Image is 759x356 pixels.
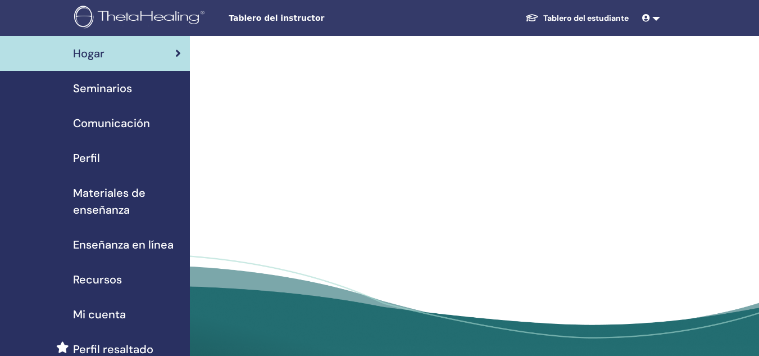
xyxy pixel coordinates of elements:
[74,6,208,31] img: logo.png
[516,8,638,29] a: Tablero del estudiante
[73,45,104,62] span: Hogar
[73,115,150,132] span: Comunicación
[73,236,174,253] span: Enseñanza en línea
[229,12,397,24] span: Tablero del instructor
[73,306,126,323] span: Mi cuenta
[73,150,100,166] span: Perfil
[73,271,122,288] span: Recursos
[525,13,539,22] img: graduation-cap-white.svg
[73,184,181,218] span: Materiales de enseñanza
[73,80,132,97] span: Seminarios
